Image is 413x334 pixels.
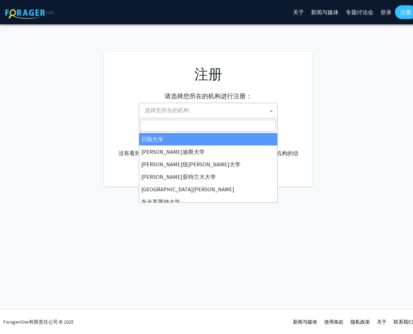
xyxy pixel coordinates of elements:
li: 贝勒大学 [139,133,277,145]
h2: 请选择您所在的机构进行注册： [165,92,252,100]
a: 联系我们 [394,319,413,325]
span: 选择您所在的机构 [145,107,189,114]
li: [PERSON_NAME]纽[PERSON_NAME]大学 [139,158,277,170]
li: 东卡罗莱纳大学 [139,195,277,208]
div: 已有帐户？ 。 没有看到您所在的机构？ 有关将[PERSON_NAME]引入贵机构的信息。 [118,132,298,166]
span: Select your institution [142,103,277,117]
img: ForagerOne Logo [5,7,54,19]
li: [PERSON_NAME]亚特兰大大学 [139,170,277,183]
a: 使用条款 [324,319,344,325]
iframe: Chat [5,303,29,329]
span: Select your institution [139,103,278,118]
a: 新闻与媒体 [293,319,317,325]
li: [GEOGRAPHIC_DATA][PERSON_NAME] [139,183,277,195]
li: [PERSON_NAME]迪斯大学 [139,145,277,158]
div: ForagerOne有限责任公司 © 2025 [3,310,74,334]
h1: 注册 [118,66,298,83]
input: Search [141,120,276,132]
a: 关于 [377,319,387,325]
a: 隐私政策 [351,319,370,325]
